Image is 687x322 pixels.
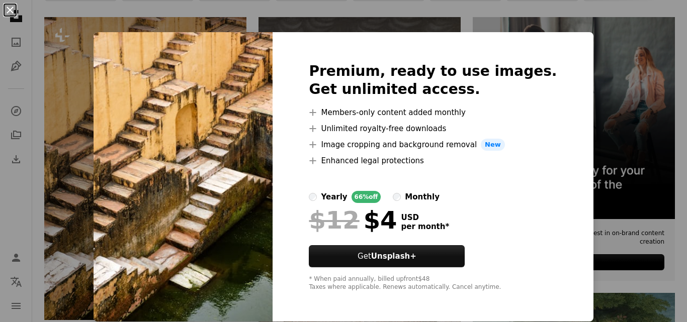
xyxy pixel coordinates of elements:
li: Image cropping and background removal [309,139,557,151]
div: * When paid annually, billed upfront $48 Taxes where applicable. Renews automatically. Cancel any... [309,275,557,291]
div: yearly [321,191,347,203]
span: per month * [401,222,449,231]
div: monthly [405,191,440,203]
input: monthly [393,193,401,201]
li: Enhanced legal protections [309,155,557,167]
li: Unlimited royalty-free downloads [309,123,557,135]
span: USD [401,213,449,222]
img: premium_photo-1661904091340-771549e98bf5 [94,32,273,321]
span: $12 [309,207,359,233]
input: yearly66%off [309,193,317,201]
span: New [481,139,505,151]
li: Members-only content added monthly [309,106,557,119]
button: GetUnsplash+ [309,245,465,267]
div: 66% off [352,191,381,203]
h2: Premium, ready to use images. Get unlimited access. [309,62,557,98]
div: $4 [309,207,397,233]
strong: Unsplash+ [371,252,416,261]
